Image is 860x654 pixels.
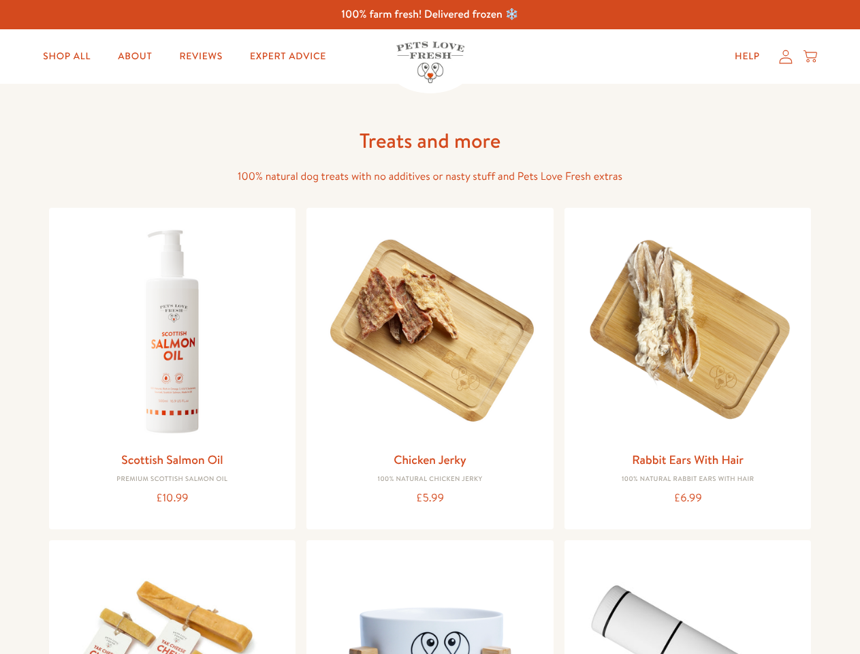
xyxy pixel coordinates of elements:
a: Reviews [168,43,233,70]
h1: Treats and more [212,127,648,154]
a: Rabbit Ears With Hair [632,451,744,468]
img: Rabbit Ears With Hair [575,219,801,444]
a: Scottish Salmon Oil [121,451,223,468]
div: £6.99 [575,489,801,508]
span: 100% natural dog treats with no additives or nasty stuff and Pets Love Fresh extras [238,169,622,184]
div: Premium Scottish Salmon Oil [60,476,285,484]
img: Pets Love Fresh [396,42,464,83]
a: About [107,43,163,70]
div: £10.99 [60,489,285,508]
a: Help [724,43,771,70]
img: Scottish Salmon Oil [60,219,285,444]
div: 100% Natural Chicken Jerky [317,476,543,484]
img: Chicken Jerky [317,219,543,444]
a: Chicken Jerky [394,451,466,468]
div: 100% Natural Rabbit Ears with hair [575,476,801,484]
a: Shop All [32,43,101,70]
div: £5.99 [317,489,543,508]
a: Expert Advice [239,43,337,70]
